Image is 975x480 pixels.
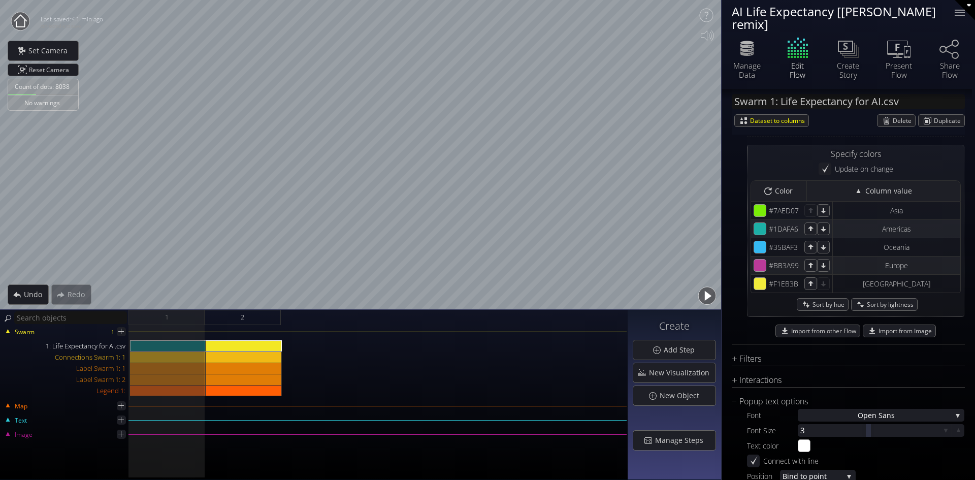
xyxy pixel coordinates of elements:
div: 1: Life Expectancy for AI.csv [1,340,129,351]
div: Legend 1: [1,385,129,396]
span: Delete [893,115,915,126]
div: #F1EB3B [769,277,799,290]
div: Font Size [747,424,798,437]
input: Search objects [14,311,127,324]
div: Manage Data [729,61,765,79]
div: Text color [747,439,798,452]
span: Set Camera [28,46,74,56]
div: Popup text options [732,395,952,408]
div: Undo action [8,284,49,305]
span: Dataset to columns [750,115,808,126]
div: Label Swarm 1: 1 [1,363,129,374]
div: Europe [835,259,958,272]
span: Add Step [663,345,701,355]
div: Americas [835,222,958,235]
div: Connections Swarm 1: 1 [1,351,129,363]
span: Sort by lightness [867,299,917,310]
span: New Object [659,391,705,401]
span: Reset Camera [29,64,73,76]
span: Text [14,416,27,425]
span: New Visualization [648,368,716,378]
span: Duplicate [934,115,964,126]
div: Create Story [830,61,866,79]
div: #BB3A99 [769,259,799,272]
div: Specify colors [751,148,961,161]
span: Sort by hue [812,299,848,310]
div: Share Flow [932,61,967,79]
h3: Create [633,321,716,332]
div: Interactions [732,374,952,387]
div: 1 [111,326,114,338]
div: #35BAF3 [769,241,799,253]
span: Import from Image [879,325,935,337]
span: 2 [241,311,244,324]
div: #1DAFA6 [769,222,799,235]
div: Label Swarm 1: 2 [1,374,129,385]
div: Present Flow [881,61,917,79]
div: Oceania [835,241,958,253]
div: [GEOGRAPHIC_DATA] [835,277,958,290]
span: Import from other Flow [791,325,860,337]
span: Image [14,430,32,439]
div: Filters [732,353,952,365]
div: Connect with line [763,455,819,467]
span: Undo [23,290,48,300]
span: Manage Steps [655,435,709,445]
span: Column value [865,186,918,196]
span: Swarm [14,328,35,337]
span: s [891,409,895,422]
div: #7AED07 [769,204,799,217]
span: Map [14,402,27,411]
span: Color [774,186,799,196]
div: AI Life Expectancy [[PERSON_NAME] remix] [732,5,942,30]
div: Asia [835,204,958,217]
span: Open San [858,409,891,422]
span: 1 [165,311,169,324]
div: Update on change [835,163,893,175]
div: Font [747,409,798,422]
